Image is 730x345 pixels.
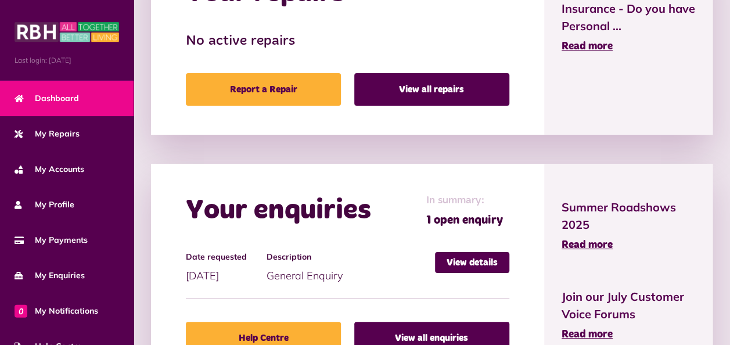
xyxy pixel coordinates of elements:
[562,288,695,343] a: Join our July Customer Voice Forums Read more
[15,92,79,105] span: Dashboard
[15,305,98,317] span: My Notifications
[435,252,509,273] a: View details
[15,128,80,140] span: My Repairs
[15,163,84,175] span: My Accounts
[15,199,74,211] span: My Profile
[186,252,261,262] h4: Date requested
[15,20,119,44] img: MyRBH
[562,199,695,233] span: Summer Roadshows 2025
[186,252,267,283] div: [DATE]
[15,304,27,317] span: 0
[267,252,435,283] div: General Enquiry
[186,73,341,106] a: Report a Repair
[15,269,85,282] span: My Enquiries
[562,240,613,250] span: Read more
[426,193,503,209] span: In summary:
[562,288,695,323] span: Join our July Customer Voice Forums
[562,199,695,253] a: Summer Roadshows 2025 Read more
[267,252,429,262] h4: Description
[186,194,371,228] h2: Your enquiries
[426,211,503,229] span: 1 open enquiry
[354,73,509,106] a: View all repairs
[562,329,613,340] span: Read more
[186,33,509,50] h3: No active repairs
[562,41,613,52] span: Read more
[15,234,88,246] span: My Payments
[15,55,119,66] span: Last login: [DATE]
